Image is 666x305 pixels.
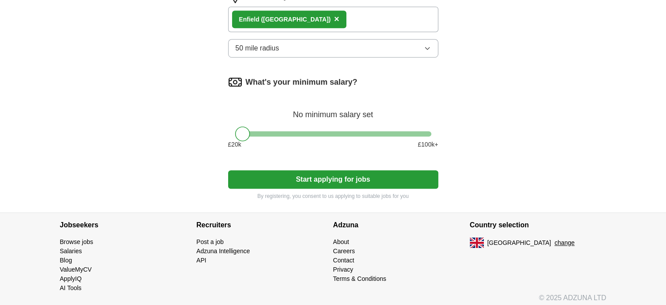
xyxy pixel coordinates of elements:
a: Post a job [197,238,224,245]
button: × [334,13,339,26]
div: No minimum salary set [228,100,438,121]
strong: Enfield [239,16,260,23]
p: By registering, you consent to us applying to suitable jobs for you [228,192,438,200]
a: Contact [333,257,354,264]
span: £ 20 k [228,140,241,149]
button: Start applying for jobs [228,170,438,189]
img: UK flag [470,237,484,248]
img: salary.png [228,75,242,89]
h4: Country selection [470,213,606,237]
a: Careers [333,248,355,255]
span: × [334,14,339,24]
a: Browse jobs [60,238,93,245]
label: What's your minimum salary? [246,76,357,88]
button: change [554,238,574,248]
a: Salaries [60,248,82,255]
a: Terms & Conditions [333,275,386,282]
a: Privacy [333,266,353,273]
span: ([GEOGRAPHIC_DATA]) [261,16,331,23]
a: Blog [60,257,72,264]
a: AI Tools [60,284,82,291]
span: £ 100 k+ [418,140,438,149]
a: API [197,257,207,264]
a: Adzuna Intelligence [197,248,250,255]
button: 50 mile radius [228,39,438,57]
a: ValueMyCV [60,266,92,273]
span: [GEOGRAPHIC_DATA] [487,238,551,248]
a: About [333,238,349,245]
span: 50 mile radius [236,43,279,54]
a: ApplyIQ [60,275,82,282]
